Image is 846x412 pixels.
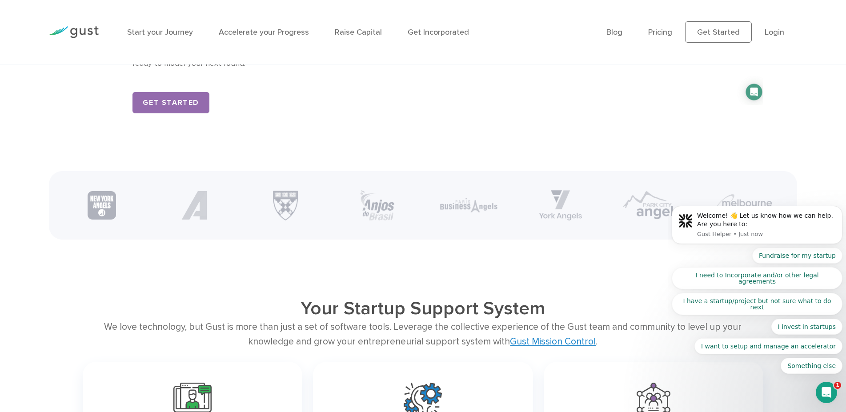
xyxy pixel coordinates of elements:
span: 1 [834,382,841,389]
a: Get Started [685,21,752,43]
iframe: Intercom notifications message [668,91,846,388]
h2: Your Startup Support System [151,297,695,320]
div: We love technology, but Gust is more than just a set of software tools. Leverage the collective e... [83,320,763,349]
img: Gust Logo [49,26,99,38]
img: Paris Business Angels [440,198,498,212]
a: Blog [606,28,622,37]
a: Pricing [648,28,672,37]
img: Partner [180,191,208,220]
a: Start your Journey [127,28,193,37]
img: Park City Angels [623,190,681,220]
a: Accelerate your Progress [219,28,309,37]
a: Get Started [132,92,209,113]
a: Raise Capital [335,28,382,37]
a: Get Incorporated [408,28,469,37]
img: York Angels [539,190,582,220]
img: Anjos Brasil [359,190,395,220]
a: Gust Mission Control [510,336,596,347]
a: Login [765,28,784,37]
img: New York Angels [88,191,116,220]
iframe: Intercom live chat [816,382,837,403]
img: Harvard Business School [270,190,301,220]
